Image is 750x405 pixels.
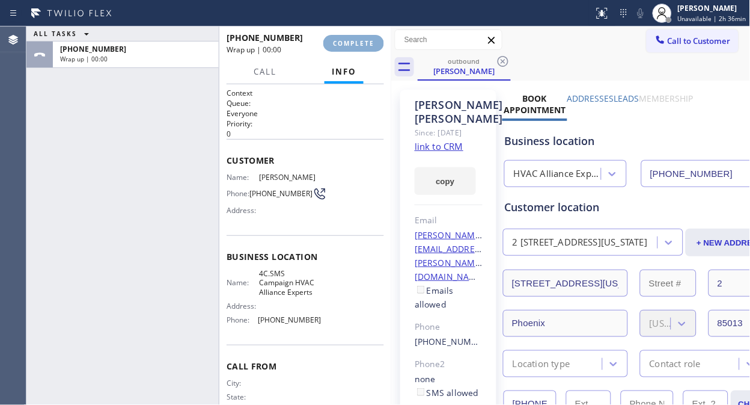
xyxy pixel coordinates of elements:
[678,14,746,23] span: Unavailable | 2h 36min
[415,357,483,371] div: Phone2
[227,379,260,388] span: City:
[415,320,483,334] div: Phone
[513,236,648,250] div: 2 [STREET_ADDRESS][US_STATE]
[640,270,697,297] input: Street #
[260,269,322,297] span: 4C.SMS Campaign HVAC Alliance Experts
[417,388,425,396] input: SMS allowed
[417,286,425,294] input: Emails allowed
[227,129,384,139] p: 0
[513,357,570,371] div: Location type
[415,140,463,152] a: link to CRM
[415,373,483,400] div: none
[567,93,614,104] label: Addresses
[415,167,476,195] button: copy
[60,44,126,54] span: [PHONE_NUMBER]
[227,360,384,372] span: Call From
[678,3,746,13] div: [PERSON_NAME]
[395,30,502,49] input: Search
[639,93,694,104] label: Membership
[325,60,364,84] button: Info
[227,315,258,324] span: Phone:
[514,167,602,181] div: HVAC Alliance Experts
[632,5,649,22] button: Mute
[419,66,510,76] div: [PERSON_NAME]
[503,310,628,337] input: City
[260,173,322,182] span: [PERSON_NAME]
[227,119,384,129] h2: Priority:
[34,29,77,38] span: ALL TASKS
[227,173,260,182] span: Name:
[323,35,384,52] button: COMPLETE
[333,39,374,48] span: COMPLETE
[647,29,739,52] button: Call to Customer
[332,66,356,77] span: Info
[227,392,260,401] span: State:
[415,336,491,347] a: [PHONE_NUMBER]
[258,315,321,324] span: [PHONE_NUMBER]
[415,285,454,310] label: Emails allowed
[227,301,260,311] span: Address:
[227,251,384,262] span: Business location
[419,54,510,79] div: Joe Lutz
[249,189,312,198] span: [PHONE_NUMBER]
[26,26,101,41] button: ALL TASKS
[227,98,384,108] h2: Queue:
[227,108,384,119] p: Everyone
[415,98,483,126] div: [PERSON_NAME] [PERSON_NAME]
[227,189,249,198] span: Phone:
[254,66,277,77] span: Call
[650,357,701,371] div: Contact role
[668,36,731,46] span: Call to Customer
[227,32,303,43] span: [PHONE_NUMBER]
[227,278,260,287] span: Name:
[60,55,108,63] span: Wrap up | 00:00
[503,270,628,297] input: Address
[227,45,281,55] span: Wrap up | 00:00
[614,93,639,104] label: Leads
[227,155,384,166] span: Customer
[415,387,479,398] label: SMS allowed
[227,88,384,98] h1: Context
[247,60,284,84] button: Call
[415,214,483,227] div: Email
[227,206,260,215] span: Address:
[504,93,566,116] label: Book Appointment
[415,126,483,140] div: Since: [DATE]
[415,229,488,282] a: [PERSON_NAME][EMAIL_ADDRESS][PERSON_NAME][DOMAIN_NAME]
[419,57,510,66] div: outbound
